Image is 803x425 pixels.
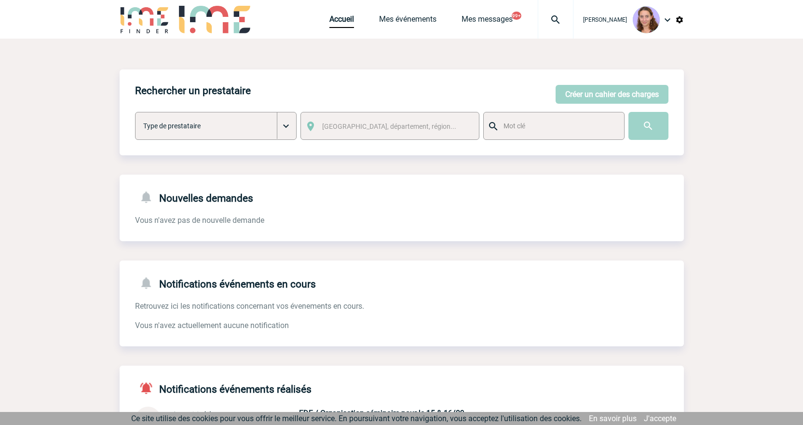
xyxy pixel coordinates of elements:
img: IME-Finder [120,6,170,33]
span: EDF / Organisation séminaire pour le 15 & 16/09 [299,409,464,418]
img: 101030-1.png [633,6,660,33]
a: Accueil [329,14,354,28]
img: notifications-24-px-g.png [139,276,159,290]
span: admin 16 (1) [167,411,213,420]
span: [GEOGRAPHIC_DATA], département, région... [322,123,456,130]
input: Submit [628,112,668,140]
span: Ce site utilise des cookies pour vous offrir le meilleur service. En poursuivant votre navigation... [131,414,582,423]
button: 99+ [512,12,521,20]
h4: Notifications événements en cours [135,276,316,290]
h4: Nouvelles demandes [135,190,253,204]
h4: Notifications événements réalisés [135,381,312,395]
span: [PERSON_NAME] [583,16,627,23]
span: Vous n'avez actuellement aucune notification [135,321,289,330]
img: notifications-24-px-g.png [139,190,159,204]
input: Mot clé [501,120,615,132]
span: Retrouvez ici les notifications concernant vos évenements en cours. [135,302,364,311]
a: Mes événements [379,14,436,28]
a: En savoir plus [589,414,637,423]
h4: Rechercher un prestataire [135,85,251,96]
img: notifications-active-24-px-r.png [139,381,159,395]
span: Vous n'avez pas de nouvelle demande [135,216,264,225]
a: Mes messages [462,14,513,28]
a: J'accepte [644,414,676,423]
